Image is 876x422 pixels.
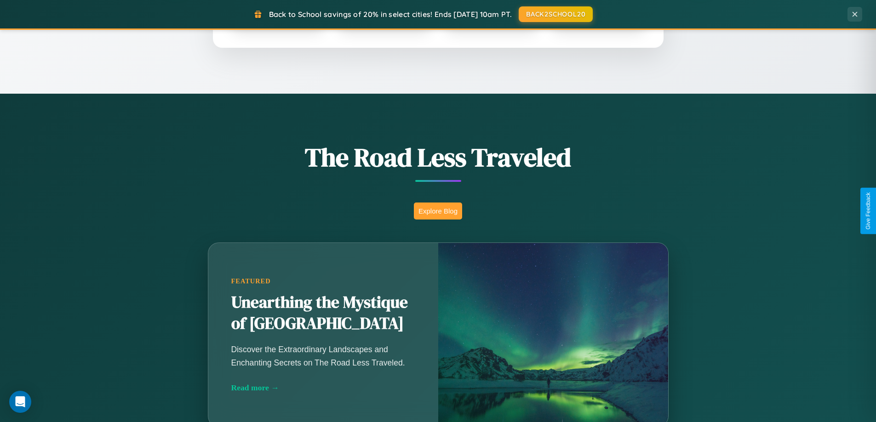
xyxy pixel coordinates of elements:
[414,203,462,219] button: Explore Blog
[231,277,415,285] div: Featured
[9,391,31,413] div: Open Intercom Messenger
[519,6,593,22] button: BACK2SCHOOL20
[269,10,512,19] span: Back to School savings of 20% in select cities! Ends [DATE] 10am PT.
[865,192,871,230] div: Give Feedback
[162,140,714,175] h1: The Road Less Traveled
[231,292,415,334] h2: Unearthing the Mystique of [GEOGRAPHIC_DATA]
[231,383,415,393] div: Read more →
[231,343,415,369] p: Discover the Extraordinary Landscapes and Enchanting Secrets on The Road Less Traveled.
